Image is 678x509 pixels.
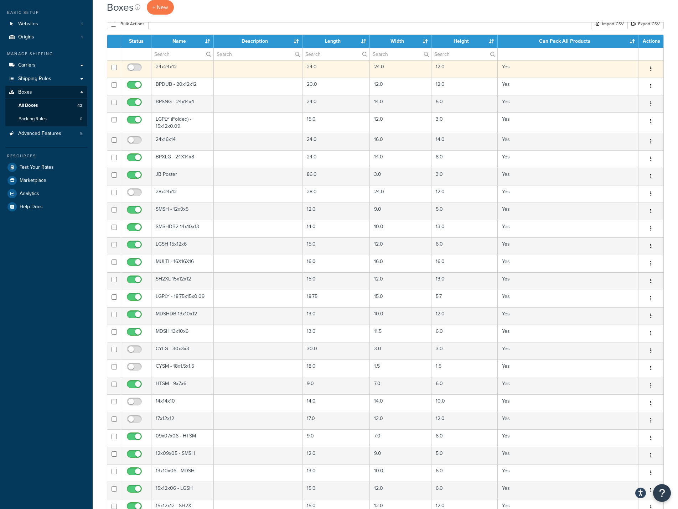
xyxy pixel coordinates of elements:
td: 11.5 [370,325,432,342]
td: 10.0 [431,394,497,412]
h1: Boxes [107,0,134,14]
td: 5.0 [431,447,497,464]
td: 24.0 [302,150,369,168]
td: 5.7 [431,290,497,307]
td: 15.0 [302,237,369,255]
input: Search [302,48,369,60]
td: 14.0 [370,150,432,168]
td: Yes [498,482,638,499]
td: SMSH - 12x9x5 [151,203,214,220]
td: 7.0 [370,429,432,447]
th: Status [121,35,151,48]
span: Carriers [18,62,36,68]
td: CYLG - 30x3x3 [151,342,214,360]
td: Yes [498,447,638,464]
td: Yes [498,60,638,78]
td: 14.0 [302,220,369,237]
td: 86.0 [302,168,369,185]
td: 12.0 [370,78,432,95]
td: MDSH 13x10x6 [151,325,214,342]
td: 17.0 [302,412,369,429]
td: 10.0 [370,464,432,482]
div: Manage Shipping [5,51,87,57]
td: 15.0 [302,482,369,499]
td: MULTI - 16X16X16 [151,255,214,272]
td: JB Poster [151,168,214,185]
td: 24x24x12 [151,60,214,78]
td: Yes [498,412,638,429]
li: Carriers [5,59,87,72]
span: 0 [80,116,82,122]
td: 15.0 [302,112,369,133]
input: Search [151,48,213,60]
td: Yes [498,307,638,325]
span: All Boxes [19,103,38,109]
button: Bulk Actions [107,19,149,29]
td: 09x07x06 - HTSM [151,429,214,447]
td: Yes [498,255,638,272]
a: Boxes [5,86,87,99]
td: 24x16x14 [151,133,214,150]
td: 24.0 [370,185,432,203]
li: Websites [5,17,87,31]
td: 6.0 [431,325,497,342]
td: SMSHDB2 14x10x13 [151,220,214,237]
td: 12.0 [370,237,432,255]
td: 14.0 [302,394,369,412]
td: Yes [498,377,638,394]
td: Yes [498,78,638,95]
td: 16.0 [302,255,369,272]
td: 24.0 [302,95,369,112]
td: 12.0 [370,412,432,429]
td: 24.0 [302,60,369,78]
span: Test Your Rates [20,164,54,170]
td: 20.0 [302,78,369,95]
td: 12.0 [370,272,432,290]
td: 13.0 [302,325,369,342]
button: Open Resource Center [653,484,671,502]
td: 3.0 [431,168,497,185]
td: 16.0 [370,255,432,272]
td: Yes [498,95,638,112]
span: Advanced Features [18,131,61,137]
td: 13.0 [302,464,369,482]
td: 24.0 [370,60,432,78]
td: 30.0 [302,342,369,360]
td: 12.0 [431,60,497,78]
input: Search [370,48,431,60]
div: Basic Setup [5,10,87,16]
div: Import CSV [591,19,627,29]
a: Origins 1 [5,31,87,44]
td: 14.0 [370,394,432,412]
span: 5 [80,131,83,137]
th: Description : activate to sort column ascending [214,35,303,48]
a: Marketplace [5,174,87,187]
td: 10.0 [370,307,432,325]
td: 12.0 [431,307,497,325]
td: Yes [498,429,638,447]
td: 28.0 [302,185,369,203]
td: 12.0 [302,203,369,220]
li: Boxes [5,86,87,126]
span: 42 [77,103,82,109]
td: 3.0 [431,342,497,360]
a: Packing Rules 0 [5,112,87,126]
li: Test Your Rates [5,161,87,174]
td: 3.0 [431,112,497,133]
th: Width : activate to sort column ascending [370,35,432,48]
td: 18.75 [302,290,369,307]
a: Help Docs [5,200,87,213]
td: Yes [498,272,638,290]
td: 14.0 [431,133,497,150]
td: 6.0 [431,482,497,499]
td: 5.0 [431,95,497,112]
td: 5.0 [431,203,497,220]
td: 10.0 [370,220,432,237]
th: Length : activate to sort column ascending [302,35,369,48]
td: 9.0 [302,429,369,447]
span: Packing Rules [19,116,47,122]
td: 18.0 [302,360,369,377]
td: LGPLY (Folded) - 15x12x0.09 [151,112,214,133]
td: 6.0 [431,237,497,255]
